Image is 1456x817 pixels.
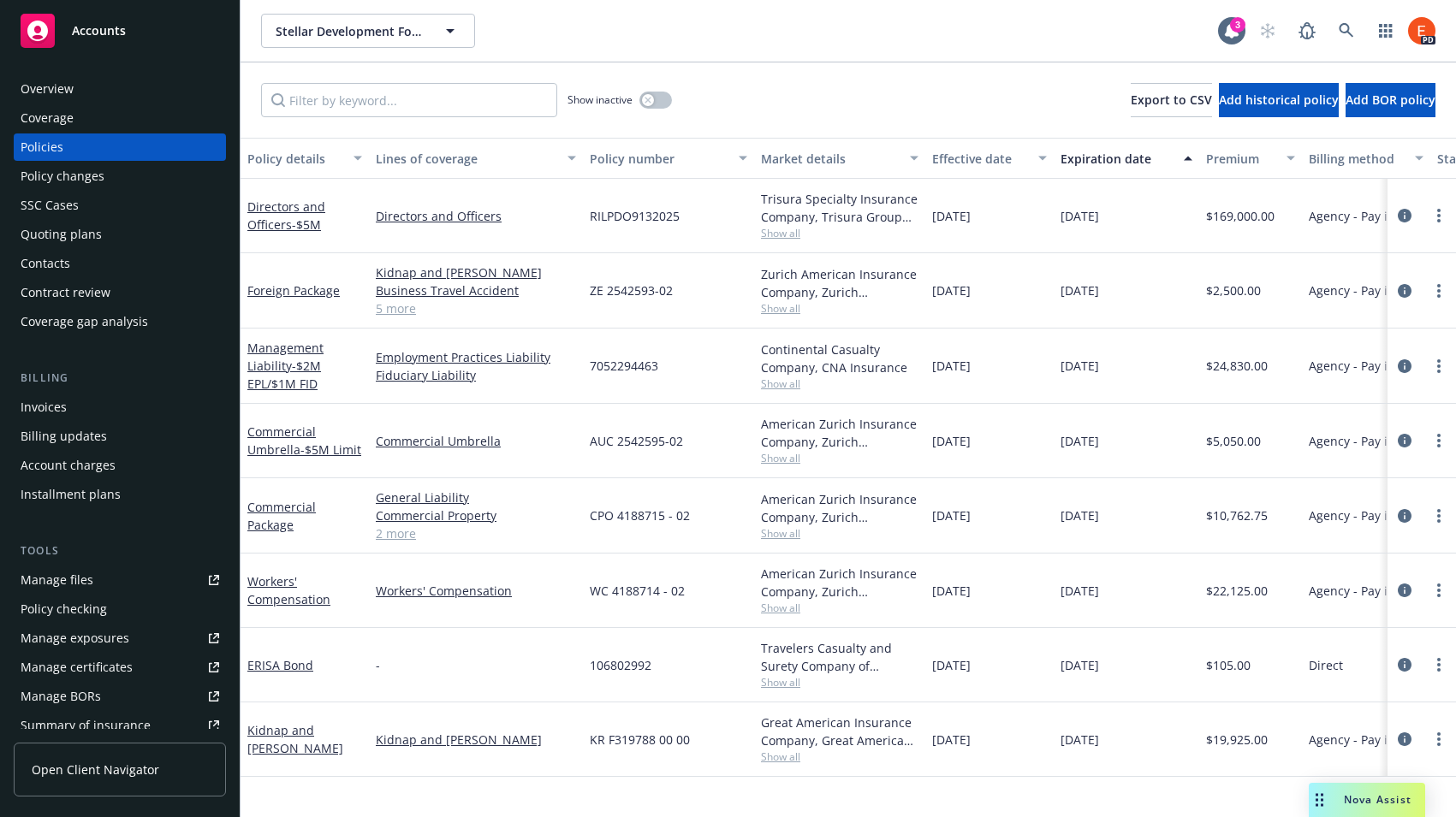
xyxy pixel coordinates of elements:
span: [DATE] [932,731,971,749]
input: Filter by keyword... [261,83,557,117]
div: Account charges [21,452,116,479]
a: Kidnap and [PERSON_NAME] [247,722,343,756]
span: Agency - Pay in full [1309,357,1417,375]
span: 7052294463 [590,357,658,375]
span: Manage exposures [14,625,226,652]
span: Show all [761,601,918,615]
button: Billing method [1302,138,1430,179]
div: Quoting plans [21,221,102,248]
div: Billing method [1309,150,1405,168]
a: Kidnap and [PERSON_NAME] [376,731,576,749]
a: circleInformation [1394,430,1415,451]
a: Contract review [14,279,226,306]
a: circleInformation [1394,654,1415,675]
a: more [1429,506,1449,526]
span: [DATE] [1061,281,1099,299]
div: Continental Casualty Company, CNA Insurance [761,340,918,376]
span: - [376,656,380,674]
a: circleInformation [1394,281,1415,301]
a: more [1429,580,1449,601]
button: Stellar Development Foundation [261,14,475,48]
img: photo [1408,17,1435,44]
div: Drag to move [1309,783,1330,817]
a: Workers' Compensation [247,573,330,607]
span: KR F319788 00 00 [590,731,690,749]
div: Manage exposures [21,625,129,652]
a: Installment plans [14,481,226,508]
a: Policies [14,133,226,161]
a: Employment Practices Liability [376,348,576,366]
div: Tools [14,542,226,559]
span: Open Client Navigator [32,761,159,779]
span: AUC 2542595-02 [590,432,683,450]
div: Great American Insurance Company, Great American Insurance Group [761,713,918,749]
div: Summary of insurance [21,712,151,739]
a: Switch app [1369,14,1403,48]
button: Expiration date [1054,138,1199,179]
div: American Zurich Insurance Company, Zurich Insurance Group [761,490,918,526]
a: Start snowing [1251,14,1285,48]
div: Premium [1206,150,1276,168]
div: Billing updates [21,423,107,450]
span: Show all [761,451,918,465]
div: Policies [21,133,63,161]
a: more [1429,430,1449,451]
div: Manage BORs [21,683,101,710]
button: Add BOR policy [1346,83,1435,117]
div: Coverage gap analysis [21,308,148,335]
span: ZE 2542593-02 [590,281,673,299]
span: [DATE] [1061,656,1099,674]
div: Effective date [932,150,1028,168]
span: Nova Assist [1344,792,1411,807]
span: Agency - Pay in full [1309,506,1417,524]
a: Directors and Officers [247,198,325,233]
button: Export to CSV [1131,83,1212,117]
a: Foreign Package [247,282,340,299]
div: Contacts [21,250,70,277]
div: Policy details [247,150,343,168]
div: American Zurich Insurance Company, Zurich Insurance Group [761,565,918,601]
a: 2 more [376,524,576,542]
a: Management Liability [247,340,324,392]
a: Coverage [14,104,226,132]
span: Agency - Pay in full [1309,281,1417,299]
span: Add historical policy [1219,92,1339,108]
div: Coverage [21,104,74,132]
a: Invoices [14,394,226,421]
span: $105.00 [1206,656,1251,674]
span: [DATE] [1061,731,1099,749]
a: Directors and Officers [376,207,576,225]
a: Kidnap and [PERSON_NAME] [376,263,576,281]
div: Policy number [590,150,728,168]
span: Export to CSV [1131,92,1212,108]
span: $169,000.00 [1206,207,1275,225]
a: Summary of insurance [14,712,226,739]
span: Show all [761,526,918,541]
div: Trisura Specialty Insurance Company, Trisura Group Ltd., Relm US Insurance Solutions, Amwins [761,190,918,226]
span: Accounts [72,24,126,38]
a: General Liability [376,488,576,506]
span: [DATE] [1061,432,1099,450]
a: SSC Cases [14,192,226,219]
div: Billing [14,370,226,387]
div: American Zurich Insurance Company, Zurich Insurance Group [761,415,918,451]
span: Add BOR policy [1346,92,1435,108]
span: Stellar Development Foundation [276,22,424,40]
div: Invoices [21,394,67,421]
div: Expiration date [1061,150,1174,168]
a: Coverage gap analysis [14,308,226,335]
span: Show all [761,301,918,316]
div: Manage files [21,566,93,594]
a: more [1429,205,1449,226]
a: Accounts [14,7,226,55]
a: Manage certificates [14,654,226,681]
span: [DATE] [932,207,971,225]
a: more [1429,281,1449,301]
span: [DATE] [932,281,971,299]
span: 106802992 [590,656,651,674]
a: Account charges [14,452,226,479]
a: more [1429,654,1449,675]
a: Fiduciary Liability [376,366,576,384]
button: Policy number [583,138,754,179]
button: Add historical policy [1219,83,1339,117]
